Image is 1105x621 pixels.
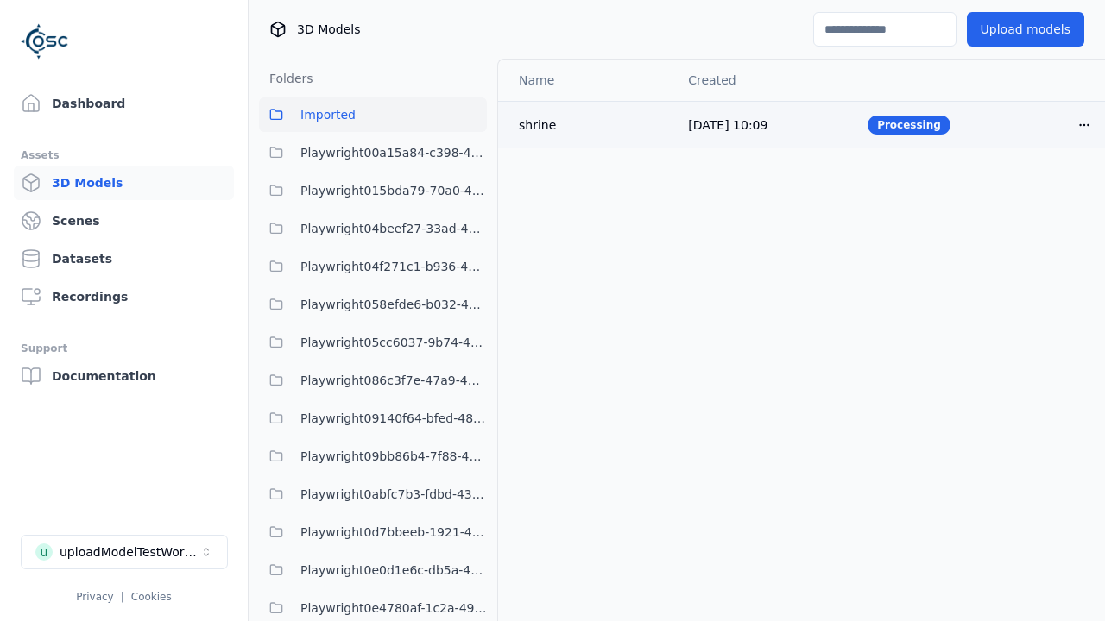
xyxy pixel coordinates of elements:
[21,145,227,166] div: Assets
[259,211,487,246] button: Playwright04beef27-33ad-4b39-a7ba-e3ff045e7193
[674,60,854,101] th: Created
[35,543,53,561] div: u
[259,325,487,360] button: Playwright05cc6037-9b74-4704-86c6-3ffabbdece83
[14,204,234,238] a: Scenes
[259,97,487,132] button: Imported
[300,598,487,618] span: Playwright0e4780af-1c2a-492e-901c-6880da17528a
[259,249,487,284] button: Playwright04f271c1-b936-458c-b5f6-36ca6337f11a
[300,408,487,429] span: Playwright09140f64-bfed-4894-9ae1-f5b1e6c36039
[259,287,487,322] button: Playwright058efde6-b032-4363-91b7-49175d678812
[14,241,234,276] a: Datasets
[300,560,487,580] span: Playwright0e0d1e6c-db5a-4244-b424-632341d2c1b4
[259,363,487,398] button: Playwright086c3f7e-47a9-4b40-930e-6daa73f464cc
[259,401,487,436] button: Playwright09140f64-bfed-4894-9ae1-f5b1e6c36039
[14,359,234,393] a: Documentation
[300,446,487,467] span: Playwright09bb86b4-7f88-4a8f-8ea8-a4c9412c995e
[300,294,487,315] span: Playwright058efde6-b032-4363-91b7-49175d678812
[300,522,487,543] span: Playwright0d7bbeeb-1921-41c6-b931-af810e4ce19a
[297,21,360,38] span: 3D Models
[688,118,767,132] span: [DATE] 10:09
[259,515,487,549] button: Playwright0d7bbeeb-1921-41c6-b931-af810e4ce19a
[21,338,227,359] div: Support
[14,86,234,121] a: Dashboard
[300,370,487,391] span: Playwright086c3f7e-47a9-4b40-930e-6daa73f464cc
[259,173,487,208] button: Playwright015bda79-70a0-409c-99cb-1511bab16c94
[300,256,487,277] span: Playwright04f271c1-b936-458c-b5f6-36ca6337f11a
[300,218,487,239] span: Playwright04beef27-33ad-4b39-a7ba-e3ff045e7193
[868,116,950,135] div: Processing
[21,535,228,569] button: Select a workspace
[14,166,234,200] a: 3D Models
[498,60,674,101] th: Name
[60,543,199,561] div: uploadModelTestWorkspace
[259,70,313,87] h3: Folders
[259,439,487,474] button: Playwright09bb86b4-7f88-4a8f-8ea8-a4c9412c995e
[76,591,113,603] a: Privacy
[519,116,660,134] div: shrine
[300,180,487,201] span: Playwright015bda79-70a0-409c-99cb-1511bab16c94
[21,17,69,66] img: Logo
[300,142,487,163] span: Playwright00a15a84-c398-4ef4-9da8-38c036397b1e
[967,12,1084,47] button: Upload models
[300,484,487,505] span: Playwright0abfc7b3-fdbd-438a-9097-bdc709c88d01
[131,591,172,603] a: Cookies
[300,104,356,125] span: Imported
[259,553,487,587] button: Playwright0e0d1e6c-db5a-4244-b424-632341d2c1b4
[259,135,487,170] button: Playwright00a15a84-c398-4ef4-9da8-38c036397b1e
[14,279,234,314] a: Recordings
[300,332,487,353] span: Playwright05cc6037-9b74-4704-86c6-3ffabbdece83
[121,591,124,603] span: |
[259,477,487,511] button: Playwright0abfc7b3-fdbd-438a-9097-bdc709c88d01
